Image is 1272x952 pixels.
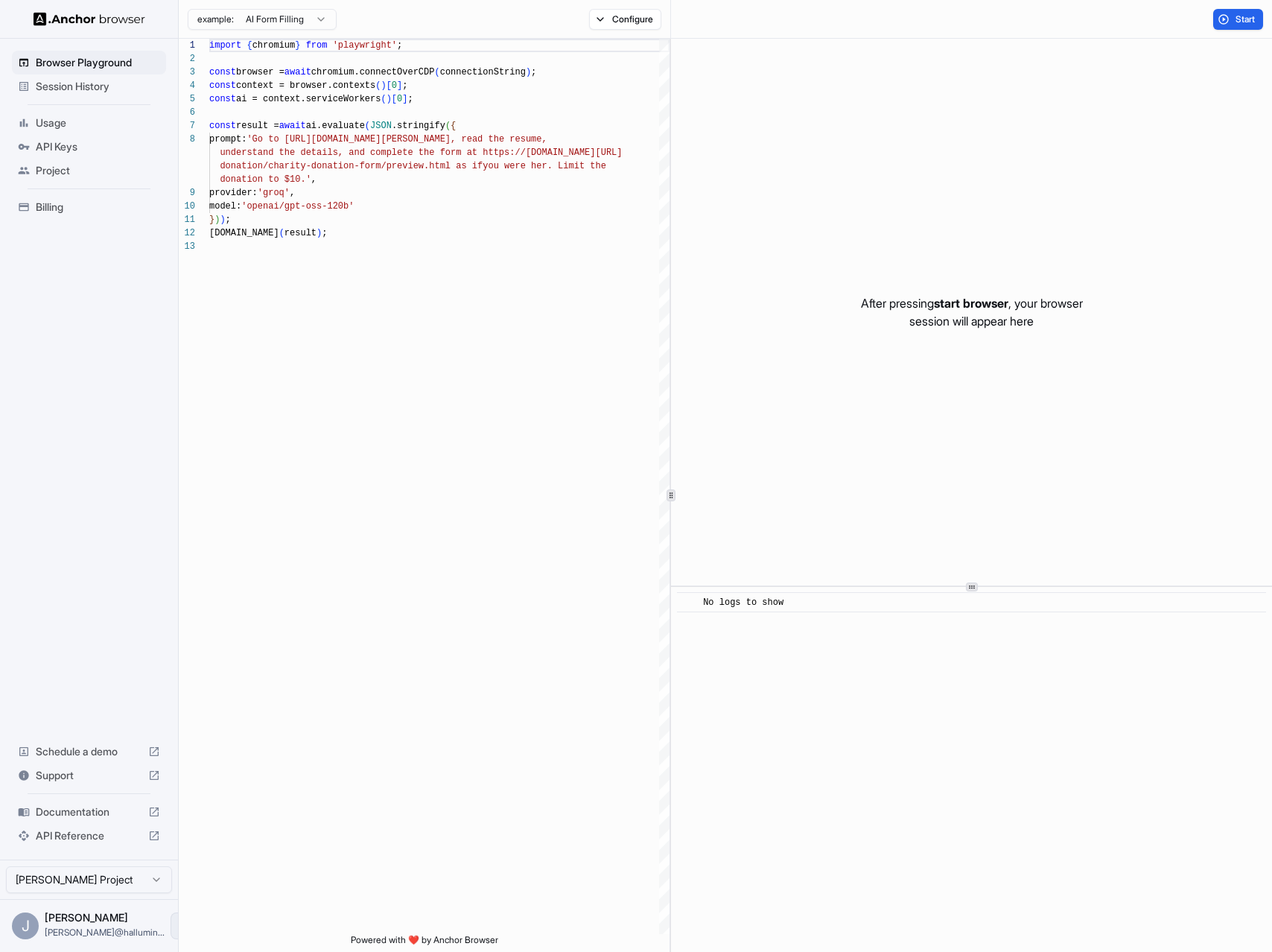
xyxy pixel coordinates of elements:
[370,121,392,131] span: JSON
[236,94,381,104] span: ai = context.serviceWorkers
[179,200,195,213] div: 10
[1213,9,1263,30] button: Start
[12,824,166,848] div: API Reference
[258,188,290,198] span: 'groq'
[179,226,195,240] div: 12
[179,133,195,146] div: 8
[12,764,166,787] div: Support
[247,40,252,51] span: {
[236,80,375,91] span: context = browser.contexts
[387,94,392,104] span: )
[589,9,661,30] button: Configure
[209,228,279,238] span: [DOMAIN_NAME]
[381,80,386,91] span: )
[290,188,295,198] span: ,
[179,79,195,92] div: 4
[375,80,381,91] span: (
[45,927,165,938] span: jerry@halluminate.ai
[45,911,128,924] span: Jerry Wu
[531,67,536,77] span: ;
[220,174,311,185] span: donation to $10.'
[36,768,142,783] span: Support
[179,52,195,66] div: 2
[236,67,284,77] span: browser =
[236,121,279,131] span: result =
[306,121,365,131] span: ai.evaluate
[12,913,39,939] div: J
[434,67,439,77] span: (
[322,228,327,238] span: ;
[279,228,284,238] span: (
[451,121,456,131] span: {
[209,201,241,212] span: model:
[284,228,317,238] span: result
[209,40,241,51] span: import
[397,94,402,104] span: 0
[279,121,306,131] span: await
[226,215,231,225] span: ;
[179,92,195,106] div: 5
[220,147,488,158] span: understand the details, and complete the form at h
[197,13,234,25] span: example:
[351,934,498,952] span: Powered with ❤️ by Anchor Browser
[1236,13,1256,25] span: Start
[179,213,195,226] div: 11
[526,67,531,77] span: )
[179,66,195,79] div: 3
[179,39,195,52] div: 1
[209,188,258,198] span: provider:
[402,94,407,104] span: ]
[247,134,471,145] span: 'Go to [URL][DOMAIN_NAME][PERSON_NAME], re
[397,80,402,91] span: ]
[703,597,783,608] span: No logs to show
[12,195,166,219] div: Billing
[295,40,300,51] span: }
[445,121,451,131] span: (
[36,139,160,154] span: API Keys
[12,135,166,159] div: API Keys
[284,67,311,77] span: await
[179,106,195,119] div: 6
[36,805,142,819] span: Documentation
[209,134,247,145] span: prompt:
[209,67,236,77] span: const
[12,159,166,183] div: Project
[392,121,445,131] span: .stringify
[36,115,160,130] span: Usage
[488,147,622,158] span: ttps://[DOMAIN_NAME][URL]
[365,121,370,131] span: (
[209,94,236,104] span: const
[333,40,397,51] span: 'playwright'
[402,80,407,91] span: ;
[209,215,214,225] span: }
[12,111,166,135] div: Usage
[381,94,386,104] span: (
[34,12,145,26] img: Anchor Logo
[392,80,397,91] span: 0
[472,134,547,145] span: ad the resume,
[209,80,236,91] span: const
[179,186,195,200] div: 9
[306,40,328,51] span: from
[12,74,166,98] div: Session History
[36,828,142,843] span: API Reference
[209,121,236,131] span: const
[440,67,526,77] span: connectionString
[252,40,296,51] span: chromium
[311,174,317,185] span: ,
[36,163,160,178] span: Project
[317,228,322,238] span: )
[12,740,166,764] div: Schedule a demo
[483,161,606,171] span: you were her. Limit the
[36,79,160,94] span: Session History
[392,94,397,104] span: [
[36,55,160,70] span: Browser Playground
[684,595,692,610] span: ​
[12,800,166,824] div: Documentation
[12,51,166,74] div: Browser Playground
[861,294,1083,330] p: After pressing , your browser session will appear here
[179,240,195,253] div: 13
[36,200,160,215] span: Billing
[397,40,402,51] span: ;
[171,913,197,939] button: Open menu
